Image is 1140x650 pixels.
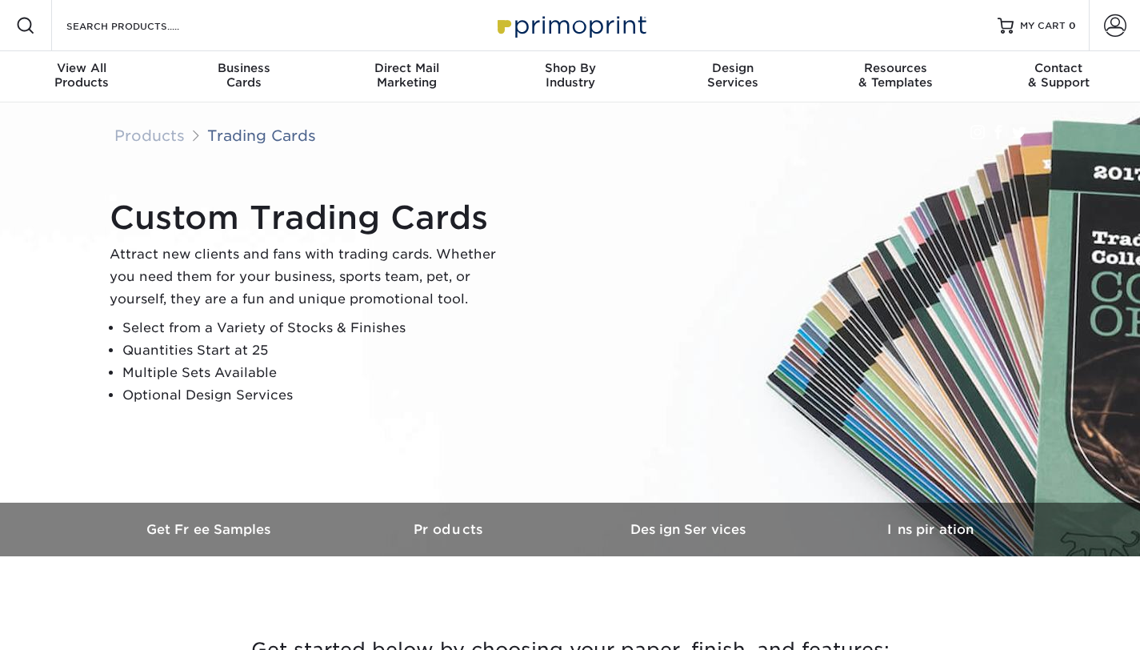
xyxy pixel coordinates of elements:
h3: Inspiration [810,522,1050,537]
span: 0 [1069,20,1076,31]
li: Optional Design Services [122,384,510,407]
a: Direct MailMarketing [326,51,489,102]
span: Shop By [489,61,652,75]
div: & Support [977,61,1140,90]
img: Primoprint [490,8,650,42]
div: Industry [489,61,652,90]
p: Attract new clients and fans with trading cards. Whether you need them for your business, sports ... [110,243,510,311]
a: BusinessCards [163,51,326,102]
div: Cards [163,61,326,90]
a: Shop ByIndustry [489,51,652,102]
a: DesignServices [651,51,814,102]
div: Marketing [326,61,489,90]
a: Get Free Samples [90,503,330,556]
a: Design Services [570,503,810,556]
a: Products [114,126,185,144]
a: Contact& Support [977,51,1140,102]
li: Multiple Sets Available [122,362,510,384]
div: & Templates [814,61,978,90]
h3: Products [330,522,570,537]
a: Resources& Templates [814,51,978,102]
input: SEARCH PRODUCTS..... [65,16,221,35]
span: Resources [814,61,978,75]
span: Direct Mail [326,61,489,75]
span: MY CART [1020,19,1066,33]
a: Inspiration [810,503,1050,556]
a: Products [330,503,570,556]
h3: Get Free Samples [90,522,330,537]
h3: Design Services [570,522,810,537]
li: Select from a Variety of Stocks & Finishes [122,317,510,339]
a: Trading Cards [207,126,316,144]
span: Design [651,61,814,75]
span: Contact [977,61,1140,75]
li: Quantities Start at 25 [122,339,510,362]
span: Business [163,61,326,75]
h1: Custom Trading Cards [110,199,510,237]
div: Services [651,61,814,90]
